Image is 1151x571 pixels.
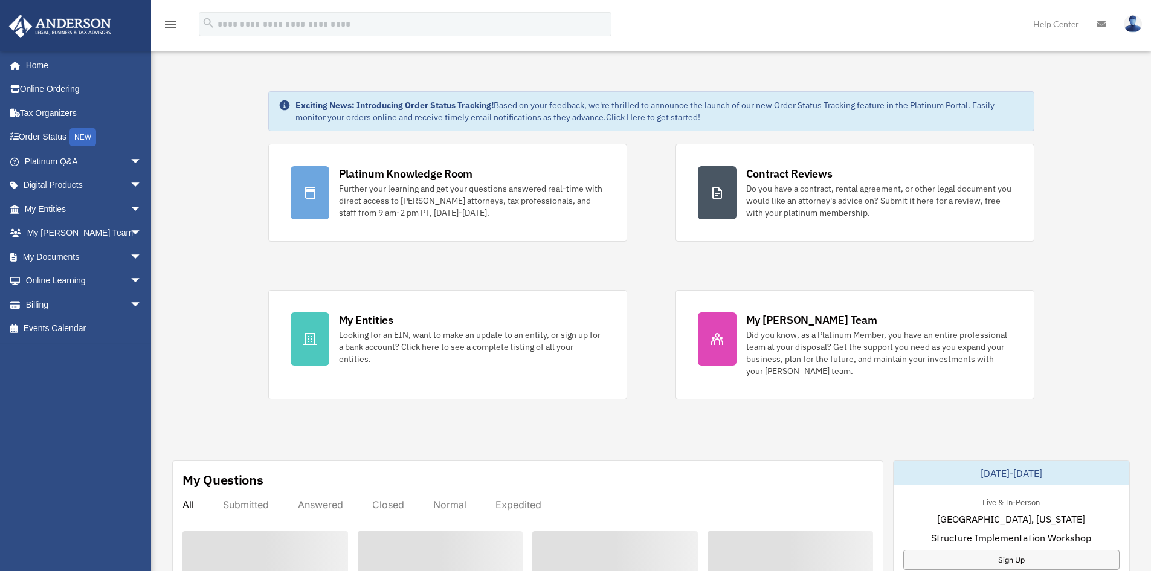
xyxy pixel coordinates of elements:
[182,498,194,511] div: All
[8,173,160,198] a: Digital Productsarrow_drop_down
[372,498,404,511] div: Closed
[8,269,160,293] a: Online Learningarrow_drop_down
[163,17,178,31] i: menu
[69,128,96,146] div: NEW
[606,112,700,123] a: Click Here to get started!
[339,329,605,365] div: Looking for an EIN, want to make an update to an entity, or sign up for a bank account? Click her...
[746,182,1012,219] div: Do you have a contract, rental agreement, or other legal document you would like an attorney's ad...
[746,329,1012,377] div: Did you know, as a Platinum Member, you have an entire professional team at your disposal? Get th...
[8,77,160,102] a: Online Ordering
[675,290,1034,399] a: My [PERSON_NAME] Team Did you know, as a Platinum Member, you have an entire professional team at...
[675,144,1034,242] a: Contract Reviews Do you have a contract, rental agreement, or other legal document you would like...
[894,461,1129,485] div: [DATE]-[DATE]
[130,149,154,174] span: arrow_drop_down
[8,101,160,125] a: Tax Organizers
[8,53,154,77] a: Home
[268,290,627,399] a: My Entities Looking for an EIN, want to make an update to an entity, or sign up for a bank accoun...
[5,15,115,38] img: Anderson Advisors Platinum Portal
[8,245,160,269] a: My Documentsarrow_drop_down
[973,495,1049,508] div: Live & In-Person
[339,312,393,327] div: My Entities
[223,498,269,511] div: Submitted
[295,99,1024,123] div: Based on your feedback, we're thrilled to announce the launch of our new Order Status Tracking fe...
[8,317,160,341] a: Events Calendar
[937,512,1085,526] span: [GEOGRAPHIC_DATA], [US_STATE]
[495,498,541,511] div: Expedited
[8,292,160,317] a: Billingarrow_drop_down
[202,16,215,30] i: search
[746,166,833,181] div: Contract Reviews
[339,166,473,181] div: Platinum Knowledge Room
[8,149,160,173] a: Platinum Q&Aarrow_drop_down
[8,197,160,221] a: My Entitiesarrow_drop_down
[433,498,466,511] div: Normal
[746,312,877,327] div: My [PERSON_NAME] Team
[298,498,343,511] div: Answered
[1124,15,1142,33] img: User Pic
[130,269,154,294] span: arrow_drop_down
[8,221,160,245] a: My [PERSON_NAME] Teamarrow_drop_down
[268,144,627,242] a: Platinum Knowledge Room Further your learning and get your questions answered real-time with dire...
[130,292,154,317] span: arrow_drop_down
[339,182,605,219] div: Further your learning and get your questions answered real-time with direct access to [PERSON_NAM...
[182,471,263,489] div: My Questions
[931,531,1091,545] span: Structure Implementation Workshop
[130,245,154,269] span: arrow_drop_down
[130,173,154,198] span: arrow_drop_down
[903,550,1120,570] a: Sign Up
[295,100,494,111] strong: Exciting News: Introducing Order Status Tracking!
[8,125,160,150] a: Order StatusNEW
[130,221,154,246] span: arrow_drop_down
[163,21,178,31] a: menu
[130,197,154,222] span: arrow_drop_down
